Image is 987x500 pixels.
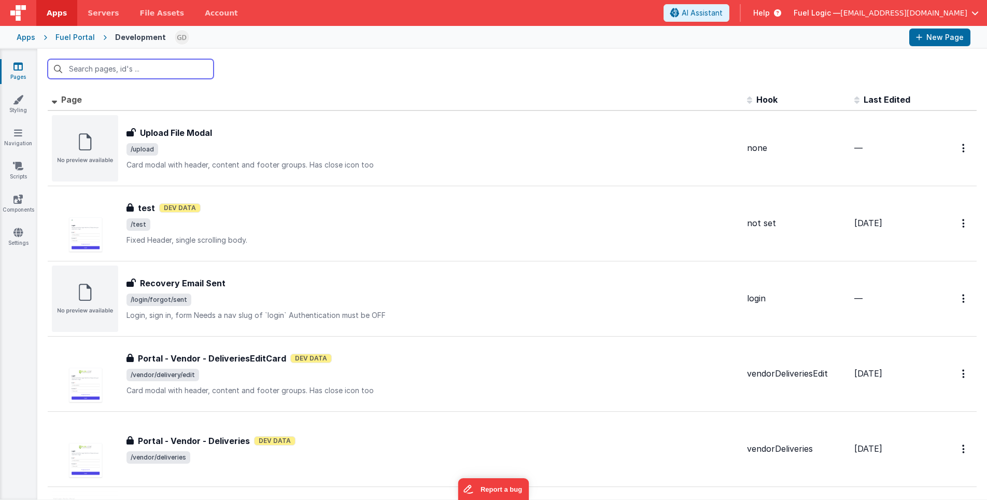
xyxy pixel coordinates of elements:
div: vendorDeliveriesEdit [747,368,846,380]
span: Dev Data [254,436,295,446]
button: New Page [909,29,970,46]
span: File Assets [140,8,185,18]
button: Options [956,438,972,460]
iframe: Marker.io feedback button [458,478,529,500]
span: /test [126,218,150,231]
div: vendorDeliveries [747,443,846,455]
h3: Upload File Modal [140,127,212,139]
p: Login, sign in, form Needs a nav slug of `login` Authentication must be OFF [126,310,739,321]
span: /login/forgot/sent [126,294,191,306]
button: Options [956,288,972,309]
span: Apps [47,8,67,18]
h3: Portal - Vendor - DeliveriesEditCard [138,352,286,365]
span: [DATE] [854,443,882,454]
span: Fuel Logic — [794,8,840,18]
img: 3dd21bde18fb3f511954fc4b22afbf3f [175,30,189,45]
input: Search pages, id's ... [48,59,214,79]
span: /upload [126,143,158,156]
span: Dev Data [290,354,332,363]
span: /vendor/delivery/edit [126,369,199,381]
span: Help [753,8,770,18]
span: — [854,293,863,303]
button: Fuel Logic — [EMAIL_ADDRESS][DOMAIN_NAME] [794,8,979,18]
div: none [747,142,846,154]
span: Hook [756,94,778,105]
span: [DATE] [854,368,882,379]
p: Fixed Header, single scrolling body. [126,235,739,245]
span: [DATE] [854,218,882,228]
p: Card modal with header, content and footer groups. Has close icon too [126,160,739,170]
h3: Portal - Vendor - Deliveries [138,435,250,447]
div: Development [115,32,166,43]
span: /vendor/deliveries [126,451,190,464]
span: [EMAIL_ADDRESS][DOMAIN_NAME] [840,8,967,18]
button: Options [956,213,972,234]
div: login [747,293,846,304]
div: Fuel Portal [55,32,95,43]
span: Last Edited [864,94,910,105]
span: — [854,143,863,153]
h3: Recovery Email Sent [140,277,225,289]
span: Dev Data [159,203,201,213]
div: Apps [17,32,35,43]
button: Options [956,137,972,159]
button: Options [956,363,972,384]
button: AI Assistant [664,4,729,22]
span: Servers [88,8,119,18]
h3: test [138,202,155,214]
div: not set [747,217,846,229]
span: Page [61,94,82,105]
span: AI Assistant [682,8,723,18]
p: Card modal with header, content and footer groups. Has close icon too [126,385,739,396]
